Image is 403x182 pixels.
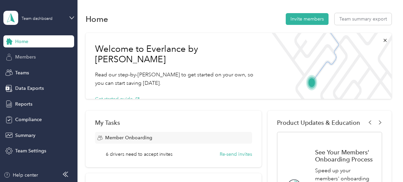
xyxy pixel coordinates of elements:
button: Help center [4,172,38,179]
button: Invite members [286,13,329,25]
span: Teams [15,69,29,76]
div: My Tasks [95,119,252,126]
span: Summary [15,132,35,139]
button: Team summary export [335,13,392,25]
iframe: Everlance-gr Chat Button Frame [365,144,403,182]
h1: Home [86,15,108,23]
span: Data Exports [15,85,44,92]
p: Read our step-by-[PERSON_NAME] to get started on your own, so you can start saving [DATE]. [95,71,257,87]
button: Re-send invites [220,151,252,158]
span: 6 drivers need to accept invites [106,151,173,158]
span: Compliance [15,116,42,123]
span: Team Settings [15,147,46,154]
span: Members [15,53,36,61]
h1: Welcome to Everlance by [PERSON_NAME] [95,44,257,65]
span: Product Updates & Education [277,119,360,126]
img: Welcome to everlance [267,33,391,99]
span: Member Onboarding [105,134,152,141]
button: Get started guide [95,96,140,103]
h1: See Your Members' Onboarding Process [315,149,375,163]
span: Reports [15,101,32,108]
div: Team dashboard [22,17,53,21]
span: Home [15,38,28,45]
